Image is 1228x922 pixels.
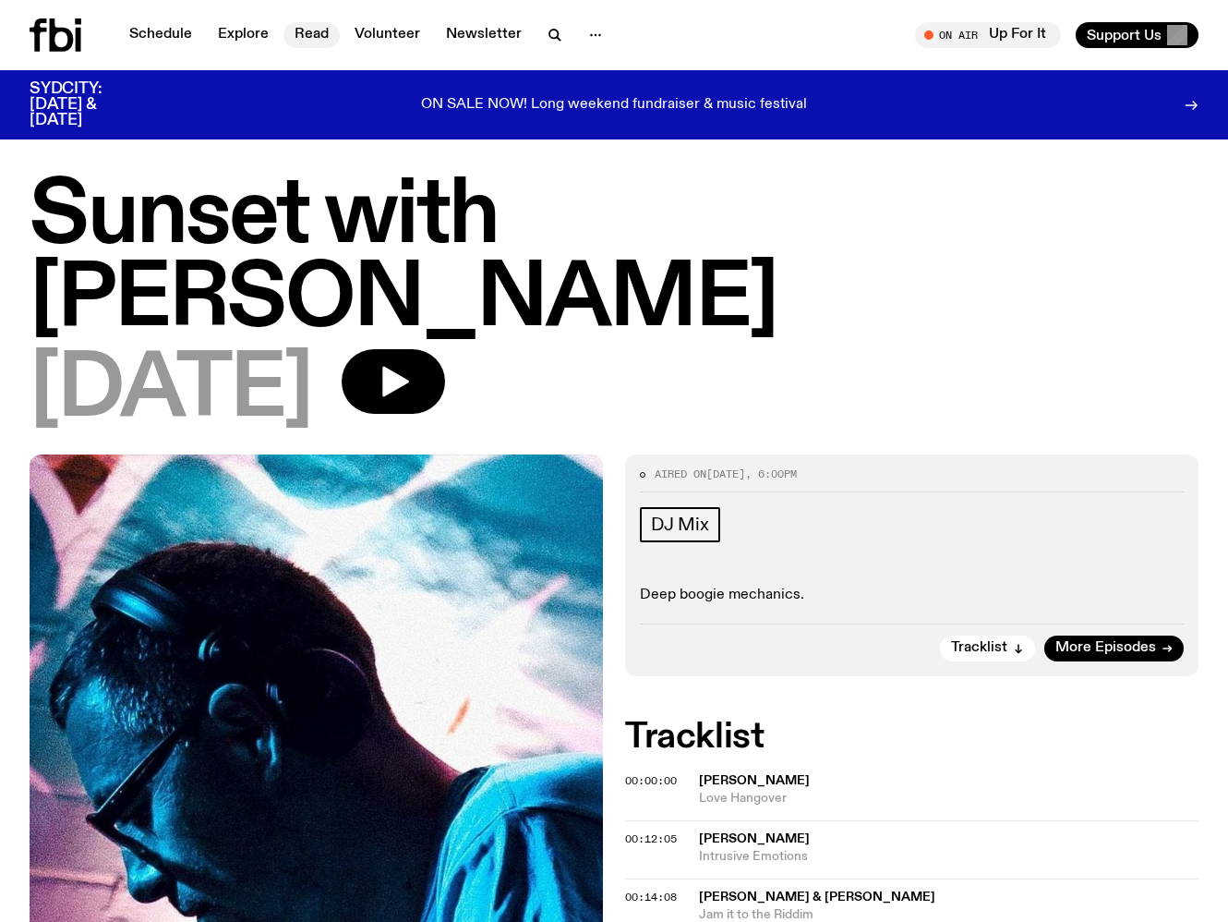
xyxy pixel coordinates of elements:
button: 00:00:00 [625,776,677,786]
span: More Episodes [1055,641,1156,655]
h3: SYDCITY: [DATE] & [DATE] [30,81,148,128]
span: 00:14:08 [625,890,677,904]
span: 00:00:00 [625,773,677,788]
span: Support Us [1087,27,1162,43]
span: [PERSON_NAME] [699,832,810,845]
p: Deep boogie mechanics. [640,587,1184,604]
a: Schedule [118,22,203,48]
span: [PERSON_NAME] & [PERSON_NAME] [699,891,935,904]
p: ON SALE NOW! Long weekend fundraiser & music festival [421,97,807,114]
span: , 6:00pm [745,467,797,481]
h2: Tracklist [625,721,1198,754]
a: More Episodes [1044,636,1184,661]
a: Read [283,22,340,48]
a: DJ Mix [640,507,720,542]
span: Intrusive Emotions [699,848,1198,866]
button: Tracklist [940,636,1035,661]
span: [DATE] [706,467,745,481]
span: [DATE] [30,349,312,432]
a: Explore [207,22,280,48]
span: Aired on [655,467,706,481]
span: [PERSON_NAME] [699,774,810,787]
a: Newsletter [435,22,533,48]
span: Love Hangover [699,790,1198,807]
span: 00:12:05 [625,831,677,846]
button: 00:12:05 [625,834,677,844]
span: Tracklist [951,641,1007,655]
h1: Sunset with [PERSON_NAME] [30,176,1198,342]
button: 00:14:08 [625,892,677,903]
span: DJ Mix [651,515,709,535]
button: Support Us [1076,22,1198,48]
button: On AirUp For It [915,22,1061,48]
a: Volunteer [343,22,431,48]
